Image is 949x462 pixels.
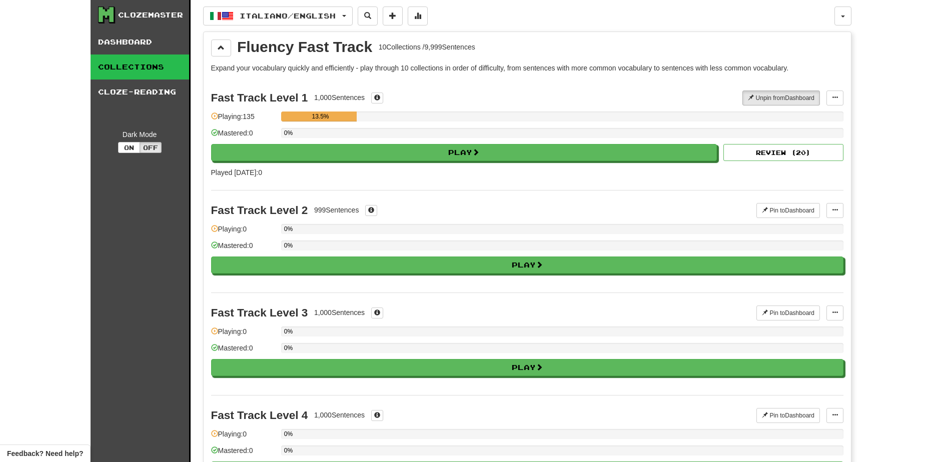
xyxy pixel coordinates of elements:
div: 1,000 Sentences [314,92,365,102]
button: Add sentence to collection [383,6,403,25]
div: Mastered: 0 [211,445,276,462]
button: Pin toDashboard [756,305,820,320]
div: 10 Collections / 9,999 Sentences [379,42,475,52]
div: Mastered: 0 [211,343,276,359]
button: Unpin fromDashboard [742,90,820,105]
div: Playing: 0 [211,326,276,343]
span: Open feedback widget [7,448,83,458]
button: Pin toDashboard [756,408,820,423]
button: Play [211,144,717,161]
div: Playing: 135 [211,111,276,128]
div: Fast Track Level 2 [211,204,308,216]
div: Mastered: 0 [211,240,276,257]
button: Play [211,359,843,376]
div: Fast Track Level 3 [211,306,308,319]
div: 1,000 Sentences [314,410,365,420]
p: Expand your vocabulary quickly and efficiently - play through 10 collections in order of difficul... [211,63,843,73]
div: Clozemaster [118,10,183,20]
div: Dark Mode [98,129,182,139]
div: Playing: 0 [211,224,276,240]
a: Collections [91,54,189,79]
div: 13.5% [284,111,357,121]
div: Playing: 0 [211,429,276,445]
button: Off [140,142,162,153]
button: Play [211,256,843,273]
button: More stats [408,6,428,25]
div: 999 Sentences [314,205,359,215]
button: Italiano/English [203,6,353,25]
a: Dashboard [91,29,189,54]
button: Pin toDashboard [756,203,820,218]
div: Fast Track Level 4 [211,409,308,421]
span: Italiano / English [240,11,336,20]
a: Cloze-Reading [91,79,189,104]
button: Review (20) [723,144,843,161]
button: Search sentences [358,6,378,25]
div: Fluency Fast Track [237,39,372,54]
div: 1,000 Sentences [314,307,365,317]
span: Played [DATE]: 0 [211,168,262,176]
div: Fast Track Level 1 [211,91,308,104]
button: On [118,142,140,153]
div: Mastered: 0 [211,128,276,144]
